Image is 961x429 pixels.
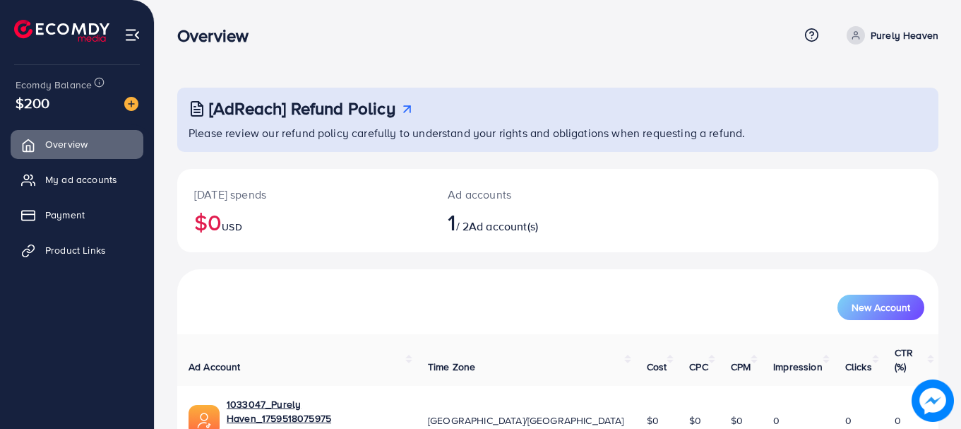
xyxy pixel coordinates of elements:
[469,218,538,234] span: Ad account(s)
[912,380,954,422] img: image
[124,97,138,111] img: image
[871,27,938,44] p: Purely Heaven
[731,360,751,374] span: CPM
[209,98,395,119] h3: [AdReach] Refund Policy
[448,186,604,203] p: Ad accounts
[841,26,938,45] a: Purely Heaven
[45,172,117,187] span: My ad accounts
[845,413,852,428] span: 0
[837,295,924,320] button: New Account
[227,397,405,426] a: 1033047_Purely Haven_1759518075975
[177,25,260,46] h3: Overview
[11,165,143,194] a: My ad accounts
[448,208,604,235] h2: / 2
[222,220,241,234] span: USD
[845,360,872,374] span: Clicks
[16,78,92,92] span: Ecomdy Balance
[11,201,143,229] a: Payment
[689,360,708,374] span: CPC
[428,413,624,428] span: [GEOGRAPHIC_DATA]/[GEOGRAPHIC_DATA]
[773,413,780,428] span: 0
[773,360,823,374] span: Impression
[194,208,414,235] h2: $0
[189,124,930,141] p: Please review our refund policy carefully to understand your rights and obligations when requesti...
[45,137,88,151] span: Overview
[895,413,901,428] span: 0
[895,346,913,374] span: CTR (%)
[45,243,106,257] span: Product Links
[428,360,475,374] span: Time Zone
[16,93,50,113] span: $200
[11,130,143,158] a: Overview
[689,413,701,428] span: $0
[194,186,414,203] p: [DATE] spends
[731,413,743,428] span: $0
[14,20,109,42] img: logo
[189,360,241,374] span: Ad Account
[11,236,143,264] a: Product Links
[124,27,141,43] img: menu
[647,413,659,428] span: $0
[45,208,85,222] span: Payment
[448,206,455,238] span: 1
[852,302,910,312] span: New Account
[647,360,667,374] span: Cost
